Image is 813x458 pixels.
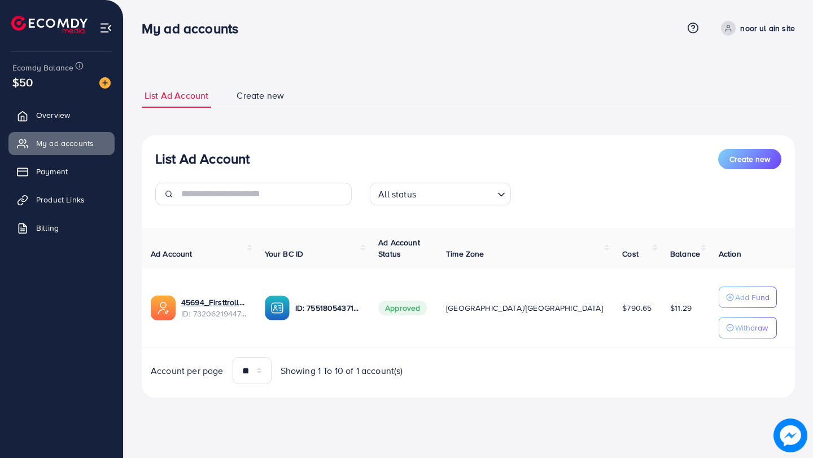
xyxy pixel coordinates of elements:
button: Create new [718,149,781,169]
a: Billing [8,217,115,239]
div: <span class='underline'>45694_Firsttrolly_1704465137831</span></br>7320621944758534145 [181,297,247,320]
img: logo [11,16,88,33]
h3: List Ad Account [155,151,250,167]
a: noor ul ain site [716,21,795,36]
span: Time Zone [446,248,484,259]
span: Ad Account [151,248,193,259]
span: Overview [36,109,70,121]
span: ID: 7320621944758534145 [181,308,247,319]
span: Account per page [151,364,224,377]
span: $11.29 [670,302,692,314]
span: Showing 1 To 10 of 1 account(s) [281,364,403,377]
span: Create new [729,153,770,165]
span: Your BC ID [265,248,304,259]
p: ID: 7551805437130473490 [295,301,361,315]
a: Overview [8,104,115,126]
span: All status [376,186,418,202]
p: noor ul ain site [740,21,795,35]
img: ic-ads-acc.e4c84228.svg [151,296,176,320]
span: $50 [12,74,33,90]
img: image [773,419,807,452]
span: Billing [36,222,59,234]
span: Create new [237,89,284,102]
button: Withdraw [719,317,777,338]
a: Product Links [8,188,115,211]
img: image [99,77,111,89]
span: Cost [622,248,639,259]
span: [GEOGRAPHIC_DATA]/[GEOGRAPHIC_DATA] [446,302,603,314]
input: Search for option [419,184,493,202]
span: Balance [670,248,700,259]
h3: My ad accounts [142,20,247,37]
span: Ecomdy Balance [12,62,73,73]
a: My ad accounts [8,132,115,155]
p: Withdraw [735,321,768,334]
span: List Ad Account [145,89,208,102]
p: Add Fund [735,290,770,304]
span: Action [719,248,741,259]
span: Payment [36,166,68,177]
span: Product Links [36,194,85,205]
button: Add Fund [719,287,777,308]
a: 45694_Firsttrolly_1704465137831 [181,297,247,308]
a: Payment [8,160,115,183]
span: My ad accounts [36,138,94,149]
span: Ad Account Status [378,237,420,259]
img: ic-ba-acc.ded83a64.svg [265,296,290,320]
span: Approved [378,301,427,315]
span: $790.65 [622,302,652,314]
div: Search for option [370,183,511,205]
img: menu [99,21,112,34]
